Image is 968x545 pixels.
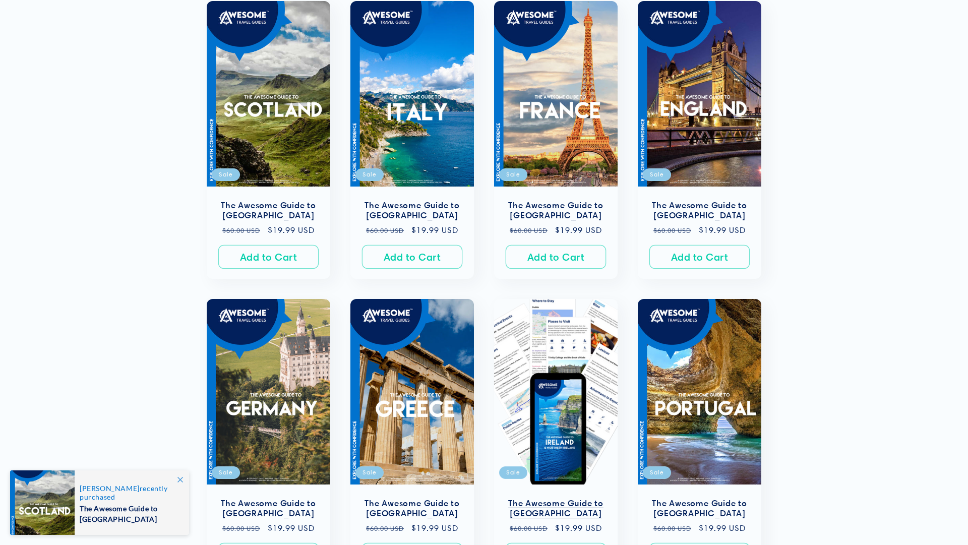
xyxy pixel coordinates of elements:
[217,200,320,221] a: The Awesome Guide to [GEOGRAPHIC_DATA]
[218,245,319,269] button: Add to Cart
[504,498,608,519] a: The Awesome Guide to [GEOGRAPHIC_DATA]
[648,498,751,519] a: The Awesome Guide to [GEOGRAPHIC_DATA]
[506,245,606,269] button: Add to Cart
[504,200,608,221] a: The Awesome Guide to [GEOGRAPHIC_DATA]
[648,200,751,221] a: The Awesome Guide to [GEOGRAPHIC_DATA]
[80,501,178,524] span: The Awesome Guide to [GEOGRAPHIC_DATA]
[80,484,140,493] span: [PERSON_NAME]
[217,498,320,519] a: The Awesome Guide to [GEOGRAPHIC_DATA]
[360,200,464,221] a: The Awesome Guide to [GEOGRAPHIC_DATA]
[80,484,178,501] span: recently purchased
[362,245,462,269] button: Add to Cart
[360,498,464,519] a: The Awesome Guide to [GEOGRAPHIC_DATA]
[649,245,750,269] button: Add to Cart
